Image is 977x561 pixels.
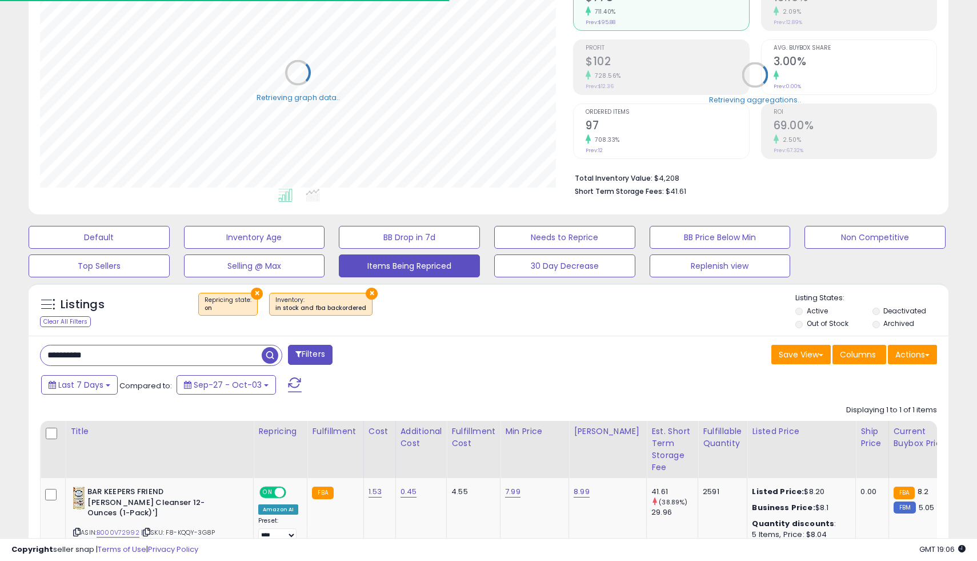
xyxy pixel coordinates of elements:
div: Clear All Filters [40,316,91,327]
div: Ship Price [860,425,883,449]
button: Actions [888,345,937,364]
b: Listed Price: [752,486,804,497]
button: Selling @ Max [184,254,325,277]
div: $8.20 [752,487,847,497]
div: $8.1 [752,503,847,513]
b: Business Price: [752,502,815,513]
div: Fulfillment Cost [451,425,495,449]
b: BAR KEEPERS FRIEND [PERSON_NAME] Cleanser 12-Ounces (1-Pack)'] [87,487,226,522]
p: Listing States: [795,293,948,304]
span: 2025-10-11 19:06 GMT [919,544,966,555]
span: Columns [840,349,876,360]
div: Fulfillment [312,425,358,437]
a: 8.99 [574,486,590,498]
small: FBA [312,487,333,499]
div: 4.55 [451,487,491,497]
button: Filters [288,345,333,365]
div: : [752,519,847,529]
div: 41.61 [651,487,698,497]
div: seller snap | | [11,544,198,555]
button: Items Being Repriced [339,254,480,277]
b: Quantity discounts [752,518,834,529]
div: Repricing [258,425,302,437]
div: Fulfillable Quantity [703,425,742,449]
label: Archived [883,319,914,328]
span: 5.05 [919,502,935,513]
small: (38.89%) [659,498,687,507]
div: Listed Price [752,425,851,437]
a: 0.45 [401,486,417,498]
h5: Listings [61,297,105,313]
a: Terms of Use [98,544,146,555]
span: Compared to: [119,380,172,391]
div: Title [70,425,249,437]
div: Retrieving graph data.. [257,92,340,102]
span: ON [261,488,275,498]
div: Amazon AI [258,504,298,515]
div: Current Buybox Price [894,425,952,449]
div: Est. Short Term Storage Fee [651,425,693,474]
div: Cost [369,425,391,437]
div: Retrieving aggregations.. [709,94,801,105]
button: × [366,288,378,300]
button: BB Price Below Min [650,226,791,249]
label: Out of Stock [807,319,848,328]
a: 1.53 [369,486,382,498]
span: Sep-27 - Oct-03 [194,379,262,391]
button: Needs to Reprice [494,226,635,249]
div: Additional Cost [401,425,442,449]
button: Top Sellers [29,254,170,277]
span: OFF [285,488,303,498]
a: 7.99 [505,486,520,498]
a: Privacy Policy [148,544,198,555]
button: 30 Day Decrease [494,254,635,277]
button: Columns [832,345,886,364]
button: × [251,288,263,300]
small: FBA [894,487,915,499]
div: 29.96 [651,507,698,518]
div: Preset: [258,517,298,543]
button: Last 7 Days [41,375,118,395]
button: Replenish view [650,254,791,277]
div: 0.00 [860,487,879,497]
div: in stock and fba backordered [275,304,366,312]
button: Default [29,226,170,249]
span: Repricing state : [205,296,251,313]
button: BB Drop in 7d [339,226,480,249]
button: Sep-27 - Oct-03 [177,375,276,395]
label: Active [807,306,828,316]
span: Last 7 Days [58,379,103,391]
div: 2591 [703,487,738,497]
strong: Copyright [11,544,53,555]
img: 512R2t6q59L._SL40_.jpg [73,487,85,510]
div: Min Price [505,425,564,437]
button: Non Competitive [804,226,946,249]
small: FBM [894,502,916,514]
div: Displaying 1 to 1 of 1 items [846,405,937,416]
button: Inventory Age [184,226,325,249]
span: 8.2 [918,486,928,497]
label: Deactivated [883,306,926,316]
div: on [205,304,251,312]
button: Save View [771,345,831,364]
span: Inventory : [275,296,366,313]
div: [PERSON_NAME] [574,425,642,437]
